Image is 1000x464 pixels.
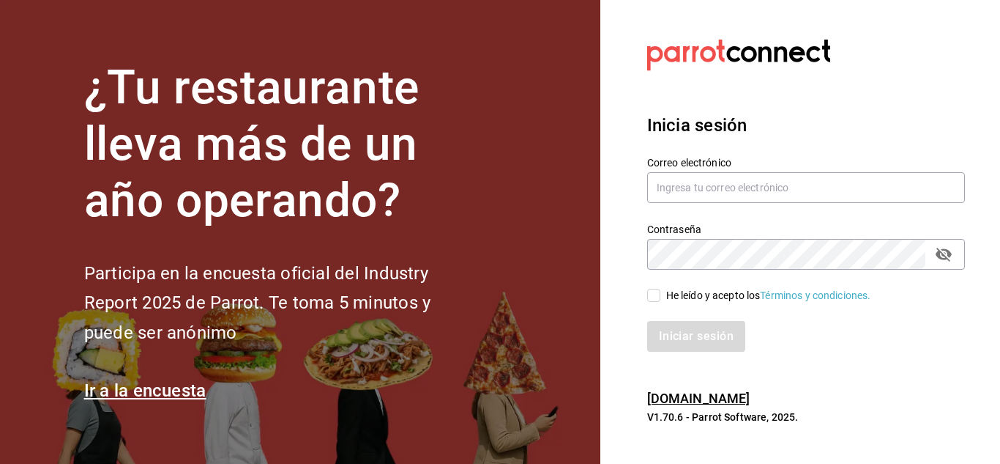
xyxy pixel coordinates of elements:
a: Ir a la encuesta [84,380,206,401]
label: Contraseña [647,224,965,235]
h2: Participa en la encuesta oficial del Industry Report 2025 de Parrot. Te toma 5 minutos y puede se... [84,259,480,348]
a: Términos y condiciones. [760,290,870,301]
label: Correo electrónico [647,158,965,168]
h3: Inicia sesión [647,112,965,139]
h1: ¿Tu restaurante lleva más de un año operando? [84,60,480,229]
div: He leído y acepto los [666,288,871,303]
input: Ingresa tu correo electrónico [647,172,965,203]
button: passwordField [931,242,956,267]
p: V1.70.6 - Parrot Software, 2025. [647,410,965,424]
a: [DOMAIN_NAME] [647,391,750,406]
